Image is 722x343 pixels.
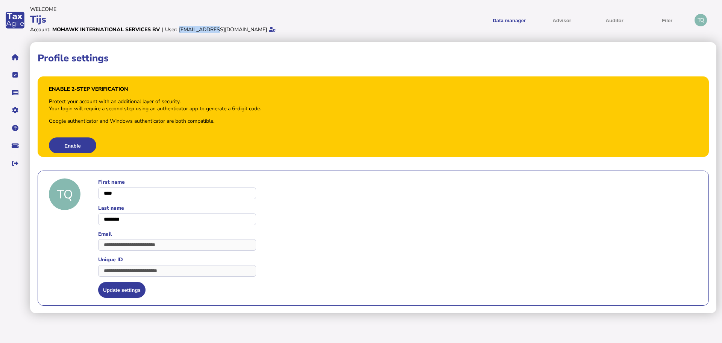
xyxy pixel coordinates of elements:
button: Raise a support ticket [7,138,23,154]
button: Data manager [7,85,23,101]
button: Tasks [7,67,23,83]
button: Shows a dropdown of Data manager options [485,11,533,29]
div: Protect your account with an additional layer of security. [49,98,180,105]
button: Enable [49,137,96,153]
button: Manage settings [7,102,23,118]
button: Auditor [591,11,638,29]
label: Unique ID [98,256,256,263]
div: Welcome [30,6,359,13]
label: First name [98,178,256,186]
menu: navigate products [363,11,691,29]
button: Update settings [98,282,146,298]
button: Filer [643,11,691,29]
div: Your login will require a second step using an authenticator app to generate a 6-digit code. [49,105,261,112]
button: Sign out [7,155,23,171]
div: Mohawk International Services BV [52,26,160,33]
label: Email [98,230,256,238]
button: Home [7,49,23,65]
div: Profile settings [695,14,707,26]
label: Last name [98,204,256,212]
div: [EMAIL_ADDRESS][DOMAIN_NAME] [179,26,267,33]
h3: Enable 2-step verification [49,85,128,93]
h1: Profile settings [38,52,109,65]
div: Account: [30,26,50,33]
button: Shows a dropdown of VAT Advisor options [538,11,585,29]
div: Tijs [30,13,359,26]
p: Google authenticator and Windows authenticator are both compatible. [49,117,214,125]
i: Email verified [269,27,276,32]
button: Help pages [7,120,23,136]
div: TQ [49,178,80,210]
div: | [162,26,163,33]
div: User: [165,26,177,33]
